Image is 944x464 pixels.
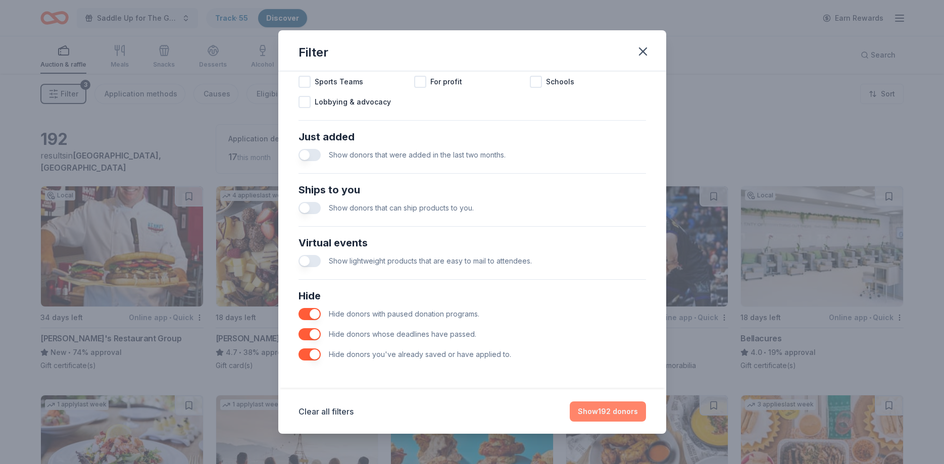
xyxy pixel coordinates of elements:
[329,330,476,338] span: Hide donors whose deadlines have passed.
[315,96,391,108] span: Lobbying & advocacy
[299,182,646,198] div: Ships to you
[329,203,474,212] span: Show donors that can ship products to you.
[430,76,462,88] span: For profit
[299,288,646,304] div: Hide
[299,44,328,61] div: Filter
[299,129,646,145] div: Just added
[546,76,574,88] span: Schools
[329,256,532,265] span: Show lightweight products that are easy to mail to attendees.
[329,310,479,318] span: Hide donors with paused donation programs.
[299,235,646,251] div: Virtual events
[329,350,511,358] span: Hide donors you've already saved or have applied to.
[299,405,354,418] button: Clear all filters
[329,150,506,159] span: Show donors that were added in the last two months.
[315,76,363,88] span: Sports Teams
[570,401,646,422] button: Show192 donors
